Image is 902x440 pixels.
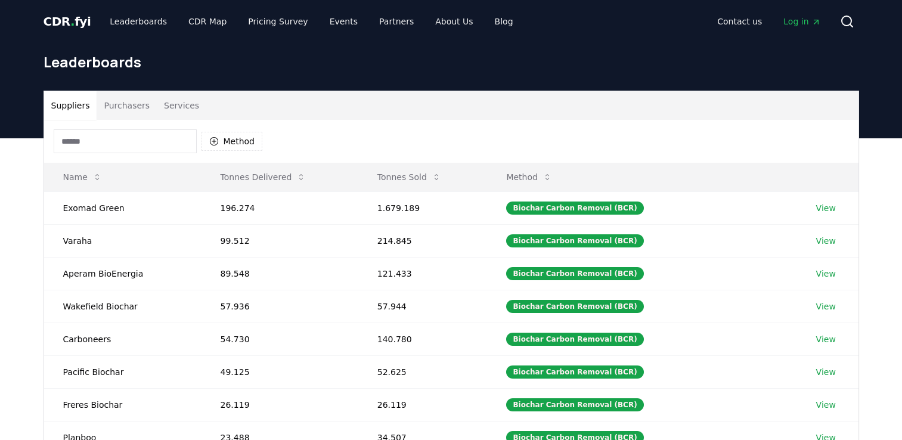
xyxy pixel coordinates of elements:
[506,234,643,247] div: Biochar Carbon Removal (BCR)
[44,323,202,355] td: Carboneers
[54,165,111,189] button: Name
[211,165,316,189] button: Tonnes Delivered
[816,268,836,280] a: View
[44,91,97,120] button: Suppliers
[202,132,263,151] button: Method
[506,398,643,411] div: Biochar Carbon Removal (BCR)
[202,257,358,290] td: 89.548
[783,16,820,27] span: Log in
[816,366,836,378] a: View
[816,399,836,411] a: View
[358,191,488,224] td: 1.679.189
[179,11,236,32] a: CDR Map
[358,323,488,355] td: 140.780
[100,11,176,32] a: Leaderboards
[202,323,358,355] td: 54.730
[358,224,488,257] td: 214.845
[157,91,206,120] button: Services
[44,290,202,323] td: Wakefield Biochar
[506,365,643,379] div: Biochar Carbon Removal (BCR)
[202,290,358,323] td: 57.936
[358,388,488,421] td: 26.119
[506,300,643,313] div: Biochar Carbon Removal (BCR)
[44,191,202,224] td: Exomad Green
[506,333,643,346] div: Biochar Carbon Removal (BCR)
[44,388,202,421] td: Freres Biochar
[44,257,202,290] td: Aperam BioEnergia
[426,11,482,32] a: About Us
[44,224,202,257] td: Varaha
[774,11,830,32] a: Log in
[100,11,522,32] nav: Main
[816,235,836,247] a: View
[358,257,488,290] td: 121.433
[816,333,836,345] a: View
[44,13,91,30] a: CDR.fyi
[44,14,91,29] span: CDR fyi
[202,355,358,388] td: 49.125
[506,267,643,280] div: Biochar Carbon Removal (BCR)
[358,355,488,388] td: 52.625
[370,11,423,32] a: Partners
[202,388,358,421] td: 26.119
[506,202,643,215] div: Biochar Carbon Removal (BCR)
[202,224,358,257] td: 99.512
[238,11,317,32] a: Pricing Survey
[708,11,771,32] a: Contact us
[44,52,859,72] h1: Leaderboards
[97,91,157,120] button: Purchasers
[816,300,836,312] a: View
[70,14,75,29] span: .
[708,11,830,32] nav: Main
[485,11,523,32] a: Blog
[320,11,367,32] a: Events
[497,165,562,189] button: Method
[368,165,451,189] button: Tonnes Sold
[358,290,488,323] td: 57.944
[816,202,836,214] a: View
[202,191,358,224] td: 196.274
[44,355,202,388] td: Pacific Biochar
